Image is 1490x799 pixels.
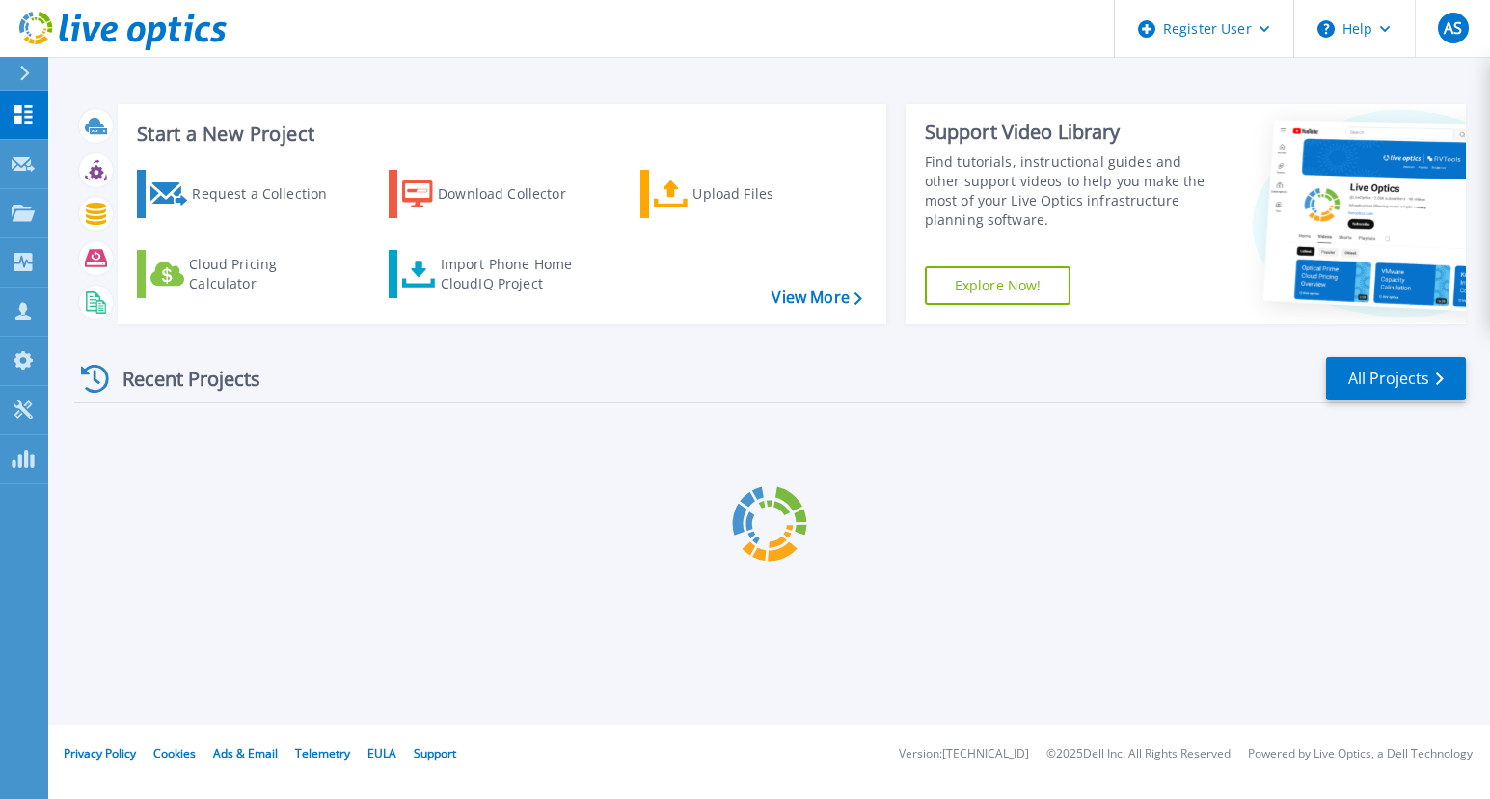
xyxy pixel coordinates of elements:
[441,255,591,293] div: Import Phone Home CloudIQ Project
[189,255,343,293] div: Cloud Pricing Calculator
[1444,20,1462,36] span: AS
[1248,748,1473,760] li: Powered by Live Optics, a Dell Technology
[692,175,847,213] div: Upload Files
[925,120,1206,145] div: Support Video Library
[137,124,861,145] h3: Start a New Project
[414,745,456,761] a: Support
[367,745,396,761] a: EULA
[438,175,592,213] div: Download Collector
[1326,357,1466,400] a: All Projects
[153,745,196,761] a: Cookies
[925,152,1206,230] div: Find tutorials, instructional guides and other support videos to help you make the most of your L...
[74,355,286,402] div: Recent Projects
[295,745,350,761] a: Telemetry
[213,745,278,761] a: Ads & Email
[137,170,352,218] a: Request a Collection
[899,748,1029,760] li: Version: [TECHNICAL_ID]
[137,250,352,298] a: Cloud Pricing Calculator
[1046,748,1231,760] li: © 2025 Dell Inc. All Rights Reserved
[640,170,855,218] a: Upload Files
[64,745,136,761] a: Privacy Policy
[389,170,604,218] a: Download Collector
[192,175,346,213] div: Request a Collection
[772,289,861,307] a: View More
[925,266,1071,305] a: Explore Now!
